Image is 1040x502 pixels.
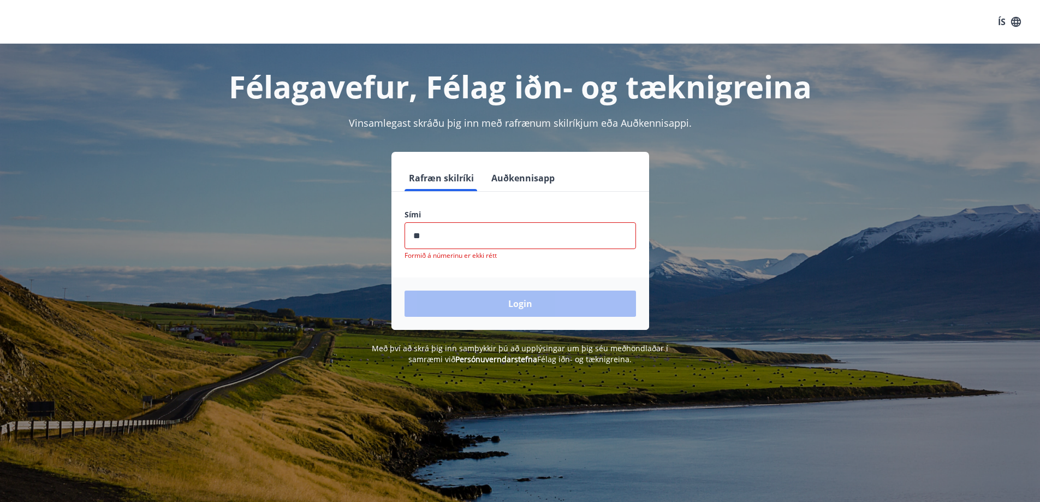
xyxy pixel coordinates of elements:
[405,209,636,220] label: Sími
[349,116,692,129] span: Vinsamlegast skráðu þig inn með rafrænum skilríkjum eða Auðkennisappi.
[487,165,559,191] button: Auðkennisapp
[405,165,478,191] button: Rafræn skilríki
[992,12,1027,32] button: ÍS
[405,251,636,260] p: Formið á númerinu er ekki rétt
[455,354,537,364] a: Persónuverndarstefna
[140,66,900,107] h1: Félagavefur, Félag iðn- og tæknigreina
[372,343,668,364] span: Með því að skrá þig inn samþykkir þú að upplýsingar um þig séu meðhöndlaðar í samræmi við Félag i...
